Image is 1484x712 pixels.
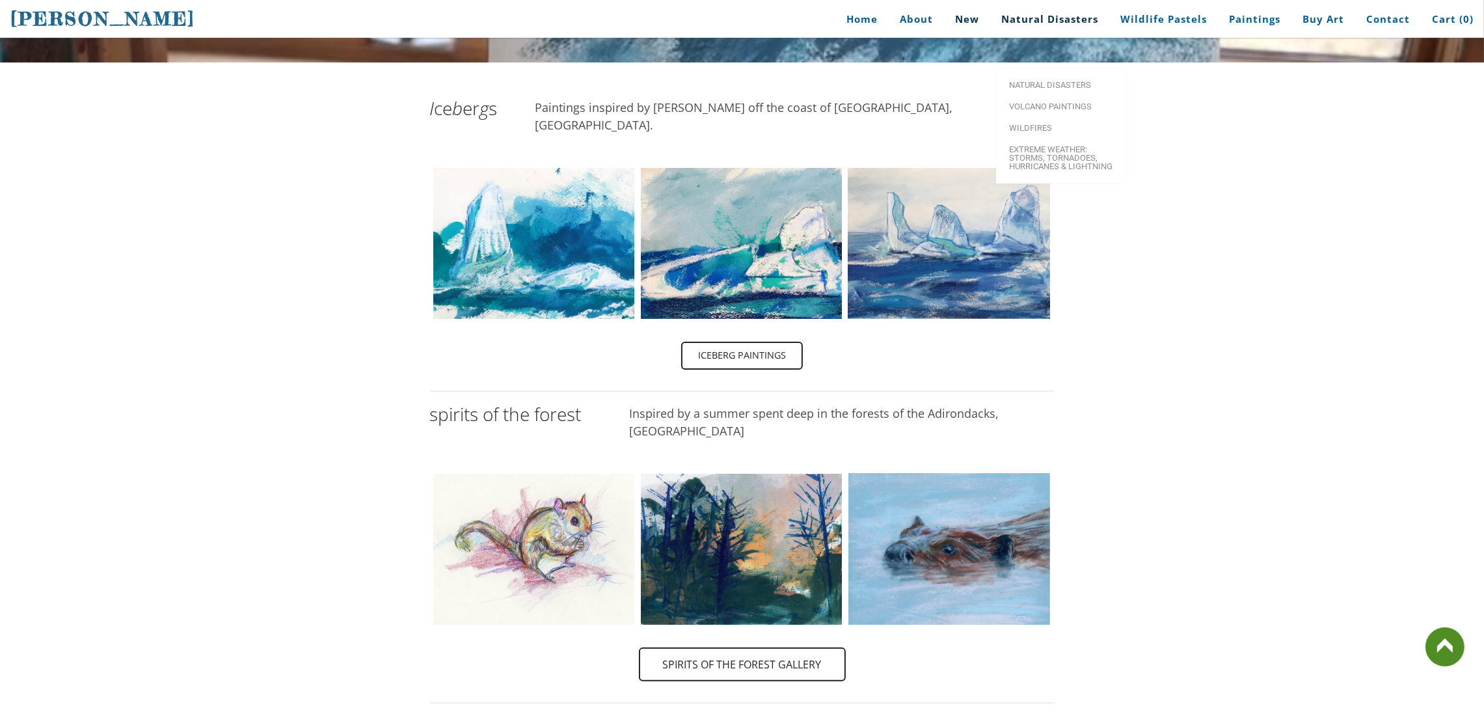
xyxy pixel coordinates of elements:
[827,5,887,34] a: Home
[1009,81,1113,89] span: Natural Disasters
[1009,102,1113,111] span: Volcano paintings
[639,648,846,681] a: Spirits of the Forest Gallery
[945,5,989,34] a: New
[1009,124,1113,132] span: Wildfires
[430,405,610,423] h2: spirits of the forest
[640,649,844,680] span: Spirits of the Forest Gallery
[996,96,1126,117] a: Volcano paintings
[10,7,195,31] a: [PERSON_NAME]
[848,463,1049,635] img: swimming beaver
[1111,5,1217,34] a: Wildlife Pastels
[681,342,803,369] a: Iceberg paintings
[535,100,953,133] font: Paintings inspired by [PERSON_NAME] off the coast of [GEOGRAPHIC_DATA], [GEOGRAPHIC_DATA].
[1293,5,1354,34] a: Buy Art
[992,5,1108,34] a: Natural Disasters
[1422,5,1474,34] a: Cart (0)
[453,96,463,120] em: b
[1219,5,1290,34] a: Paintings
[625,168,859,319] img: iceberg3watermarked_2.jpg
[430,96,435,120] em: I
[480,96,489,120] em: g
[10,8,195,30] span: [PERSON_NAME]
[682,343,802,368] span: Iceberg paintings
[1463,12,1470,25] span: 0
[831,168,1067,319] img: icebergpaintingwatermarked_1.jpg
[996,139,1126,177] a: Extreme Weather: Storms, Tornadoes, Hurricanes & Lightning
[411,168,656,319] img: iceberg2editedwatermarked_1.jpg
[630,405,999,439] font: Inspired by a summer spent deep in the forests of the Adirondacks, [GEOGRAPHIC_DATA]
[1356,5,1420,34] a: Contact
[637,474,846,625] img: Adirondack sunset
[996,117,1126,139] a: Wildfires
[996,74,1126,96] a: Natural Disasters
[890,5,943,34] a: About
[430,99,516,117] h2: ce er s
[424,474,643,625] img: flying squirrel
[1009,145,1113,171] span: Extreme Weather: Storms, Tornadoes, Hurricanes & Lightning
